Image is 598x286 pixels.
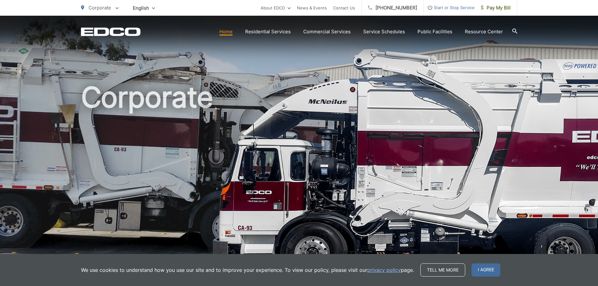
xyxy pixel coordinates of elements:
a: Resource Center [465,28,503,35]
span: I agree [471,263,500,277]
span: Pay My Bill [481,4,511,12]
a: Tell me more [420,263,465,277]
a: About EDCO [261,4,291,12]
p: We use cookies to understand how you use our site and to improve your experience. To view our pol... [81,266,414,274]
a: Residential Services [245,28,291,35]
h1: Corporate [81,82,517,280]
span: Corporate [89,5,111,11]
a: Commercial Services [303,28,351,35]
span: English [128,3,160,13]
a: Service Schedules [363,28,405,35]
a: Home [219,28,233,35]
a: Contact Us [333,4,355,12]
a: privacy policy [367,266,401,274]
a: Public Facilities [418,28,452,35]
a: News & Events [297,4,327,12]
a: EDCD logo. Return to the homepage. [81,27,141,36]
